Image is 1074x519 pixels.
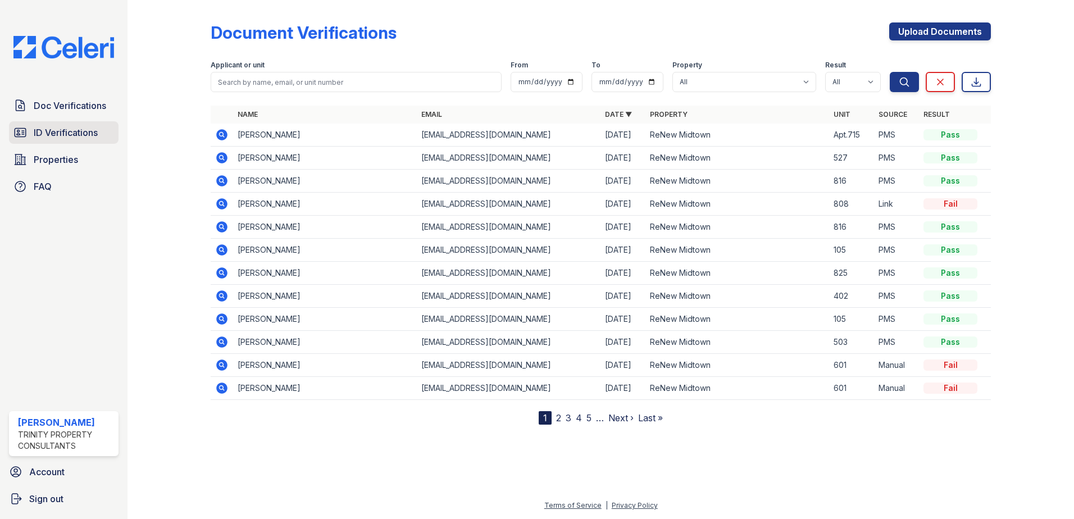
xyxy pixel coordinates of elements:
[645,354,829,377] td: ReNew Midtown
[829,147,874,170] td: 527
[511,61,528,70] label: From
[9,175,119,198] a: FAQ
[829,193,874,216] td: 808
[233,377,417,400] td: [PERSON_NAME]
[211,72,502,92] input: Search by name, email, or unit number
[645,193,829,216] td: ReNew Midtown
[556,412,561,424] a: 2
[417,377,600,400] td: [EMAIL_ADDRESS][DOMAIN_NAME]
[874,124,919,147] td: PMS
[417,262,600,285] td: [EMAIL_ADDRESS][DOMAIN_NAME]
[600,239,645,262] td: [DATE]
[34,126,98,139] span: ID Verifications
[421,110,442,119] a: Email
[650,110,688,119] a: Property
[544,501,602,509] a: Terms of Service
[233,331,417,354] td: [PERSON_NAME]
[29,492,63,506] span: Sign out
[608,412,634,424] a: Next ›
[34,153,78,166] span: Properties
[18,429,114,452] div: Trinity Property Consultants
[606,501,608,509] div: |
[417,216,600,239] td: [EMAIL_ADDRESS][DOMAIN_NAME]
[233,124,417,147] td: [PERSON_NAME]
[600,147,645,170] td: [DATE]
[233,354,417,377] td: [PERSON_NAME]
[4,461,123,483] a: Account
[889,22,991,40] a: Upload Documents
[600,377,645,400] td: [DATE]
[600,331,645,354] td: [DATE]
[233,193,417,216] td: [PERSON_NAME]
[923,313,977,325] div: Pass
[417,124,600,147] td: [EMAIL_ADDRESS][DOMAIN_NAME]
[829,285,874,308] td: 402
[576,412,582,424] a: 4
[539,411,552,425] div: 1
[638,412,663,424] a: Last »
[923,244,977,256] div: Pass
[566,412,571,424] a: 3
[233,216,417,239] td: [PERSON_NAME]
[874,193,919,216] td: Link
[600,216,645,239] td: [DATE]
[645,124,829,147] td: ReNew Midtown
[238,110,258,119] a: Name
[874,239,919,262] td: PMS
[600,354,645,377] td: [DATE]
[591,61,600,70] label: To
[600,124,645,147] td: [DATE]
[923,221,977,233] div: Pass
[233,262,417,285] td: [PERSON_NAME]
[923,290,977,302] div: Pass
[9,121,119,144] a: ID Verifications
[417,354,600,377] td: [EMAIL_ADDRESS][DOMAIN_NAME]
[829,331,874,354] td: 503
[829,354,874,377] td: 601
[672,61,702,70] label: Property
[417,147,600,170] td: [EMAIL_ADDRESS][DOMAIN_NAME]
[923,267,977,279] div: Pass
[600,193,645,216] td: [DATE]
[923,110,950,119] a: Result
[874,377,919,400] td: Manual
[417,193,600,216] td: [EMAIL_ADDRESS][DOMAIN_NAME]
[233,170,417,193] td: [PERSON_NAME]
[417,285,600,308] td: [EMAIL_ADDRESS][DOMAIN_NAME]
[29,465,65,479] span: Account
[923,152,977,163] div: Pass
[874,147,919,170] td: PMS
[874,331,919,354] td: PMS
[612,501,658,509] a: Privacy Policy
[645,285,829,308] td: ReNew Midtown
[874,308,919,331] td: PMS
[645,262,829,285] td: ReNew Midtown
[417,239,600,262] td: [EMAIL_ADDRESS][DOMAIN_NAME]
[923,336,977,348] div: Pass
[600,308,645,331] td: [DATE]
[829,262,874,285] td: 825
[9,148,119,171] a: Properties
[605,110,632,119] a: Date ▼
[600,262,645,285] td: [DATE]
[874,170,919,193] td: PMS
[417,331,600,354] td: [EMAIL_ADDRESS][DOMAIN_NAME]
[923,129,977,140] div: Pass
[417,308,600,331] td: [EMAIL_ADDRESS][DOMAIN_NAME]
[825,61,846,70] label: Result
[596,411,604,425] span: …
[211,22,397,43] div: Document Verifications
[34,99,106,112] span: Doc Verifications
[600,285,645,308] td: [DATE]
[923,359,977,371] div: Fail
[600,170,645,193] td: [DATE]
[645,377,829,400] td: ReNew Midtown
[233,239,417,262] td: [PERSON_NAME]
[233,285,417,308] td: [PERSON_NAME]
[874,285,919,308] td: PMS
[586,412,591,424] a: 5
[879,110,907,119] a: Source
[4,488,123,510] a: Sign out
[834,110,850,119] a: Unit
